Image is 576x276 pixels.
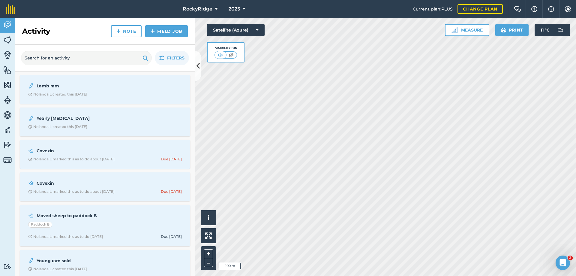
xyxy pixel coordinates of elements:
strong: Young ram sold [37,257,132,264]
div: Nolanda L marked this as to do about [DATE] [28,189,115,194]
img: A question mark icon [531,6,538,12]
button: Measure [445,24,489,36]
img: svg+xml;base64,PD94bWwgdmVyc2lvbj0iMS4wIiBlbmNvZGluZz0idXRmLTgiPz4KPCEtLSBHZW5lcmF0b3I6IEFkb2JlIE... [3,126,12,135]
img: A cog icon [564,6,571,12]
img: svg+xml;base64,PHN2ZyB4bWxucz0iaHR0cDovL3d3dy53My5vcmcvMjAwMC9zdmciIHdpZHRoPSIxNCIgaGVpZ2h0PSIyNC... [151,28,155,35]
span: i [208,214,209,221]
input: Search for an activity [21,51,152,65]
div: Due [DATE] [161,189,182,194]
strong: Covexin [37,180,132,187]
img: Clock with arrow pointing clockwise [28,93,32,96]
img: svg+xml;base64,PD94bWwgdmVyc2lvbj0iMS4wIiBlbmNvZGluZz0idXRmLTgiPz4KPCEtLSBHZW5lcmF0b3I6IEFkb2JlIE... [3,264,12,269]
a: Yearly [MEDICAL_DATA]Clock with arrow pointing clockwiseNolanda L created this [DATE] [23,111,187,133]
img: svg+xml;base64,PHN2ZyB4bWxucz0iaHR0cDovL3d3dy53My5vcmcvMjAwMC9zdmciIHdpZHRoPSIxOSIgaGVpZ2h0PSIyNC... [501,26,506,34]
strong: Moved sheep to paddock B [37,212,132,219]
img: svg+xml;base64,PD94bWwgdmVyc2lvbj0iMS4wIiBlbmNvZGluZz0idXRmLTgiPz4KPCEtLSBHZW5lcmF0b3I6IEFkb2JlIE... [28,115,34,122]
img: svg+xml;base64,PHN2ZyB4bWxucz0iaHR0cDovL3d3dy53My5vcmcvMjAwMC9zdmciIHdpZHRoPSI1MCIgaGVpZ2h0PSI0MC... [227,52,235,58]
a: Field Job [145,25,188,37]
img: svg+xml;base64,PD94bWwgdmVyc2lvbj0iMS4wIiBlbmNvZGluZz0idXRmLTgiPz4KPCEtLSBHZW5lcmF0b3I6IEFkb2JlIE... [28,257,34,264]
img: svg+xml;base64,PHN2ZyB4bWxucz0iaHR0cDovL3d3dy53My5vcmcvMjAwMC9zdmciIHdpZHRoPSI1NiIgaGVpZ2h0PSI2MC... [3,35,12,44]
div: Nolanda L marked this as to do [DATE] [28,234,103,239]
iframe: Intercom live chat [556,256,570,270]
span: Current plan : PLUS [413,6,453,12]
span: Filters [167,55,184,61]
img: svg+xml;base64,PHN2ZyB4bWxucz0iaHR0cDovL3d3dy53My5vcmcvMjAwMC9zdmciIHdpZHRoPSI1MCIgaGVpZ2h0PSI0MC... [217,52,224,58]
img: Clock with arrow pointing clockwise [28,125,32,129]
div: Nolanda L marked this as to do about [DATE] [28,157,115,162]
img: svg+xml;base64,PHN2ZyB4bWxucz0iaHR0cDovL3d3dy53My5vcmcvMjAwMC9zdmciIHdpZHRoPSIxNCIgaGVpZ2h0PSIyNC... [116,28,121,35]
a: Note [111,25,142,37]
div: Paddock B [28,222,52,228]
div: Nolanda L created this [DATE] [28,92,87,97]
img: svg+xml;base64,PD94bWwgdmVyc2lvbj0iMS4wIiBlbmNvZGluZz0idXRmLTgiPz4KPCEtLSBHZW5lcmF0b3I6IEFkb2JlIE... [3,96,12,105]
button: 11 °C [535,24,570,36]
a: CovexinClock with arrow pointing clockwiseNolanda L marked this as to do about [DATE]Due [DATE] [23,176,187,198]
img: svg+xml;base64,PHN2ZyB4bWxucz0iaHR0cDovL3d3dy53My5vcmcvMjAwMC9zdmciIHdpZHRoPSIxNyIgaGVpZ2h0PSIxNy... [548,5,554,13]
strong: Lamb ram [37,83,132,89]
button: Filters [155,51,189,65]
img: svg+xml;base64,PD94bWwgdmVyc2lvbj0iMS4wIiBlbmNvZGluZz0idXRmLTgiPz4KPCEtLSBHZW5lcmF0b3I6IEFkb2JlIE... [3,141,12,150]
img: svg+xml;base64,PD94bWwgdmVyc2lvbj0iMS4wIiBlbmNvZGluZz0idXRmLTgiPz4KPCEtLSBHZW5lcmF0b3I6IEFkb2JlIE... [28,82,34,89]
a: Change plan [457,4,503,14]
img: Clock with arrow pointing clockwise [28,190,32,194]
img: svg+xml;base64,PD94bWwgdmVyc2lvbj0iMS4wIiBlbmNvZGluZz0idXRmLTgiPz4KPCEtLSBHZW5lcmF0b3I6IEFkb2JlIE... [3,156,12,164]
img: svg+xml;base64,PD94bWwgdmVyc2lvbj0iMS4wIiBlbmNvZGluZz0idXRmLTgiPz4KPCEtLSBHZW5lcmF0b3I6IEFkb2JlIE... [28,180,34,187]
div: Visibility: On [214,46,237,50]
strong: Yearly [MEDICAL_DATA] [37,115,132,122]
div: Nolanda L created this [DATE] [28,124,87,129]
div: Due [DATE] [161,234,182,239]
h2: Activity [22,26,50,36]
img: svg+xml;base64,PD94bWwgdmVyc2lvbj0iMS4wIiBlbmNvZGluZz0idXRmLTgiPz4KPCEtLSBHZW5lcmF0b3I6IEFkb2JlIE... [3,111,12,120]
button: – [204,258,213,267]
a: CovexinClock with arrow pointing clockwiseNolanda L marked this as to do about [DATE]Due [DATE] [23,144,187,165]
span: 11 ° C [541,24,550,36]
span: 2025 [229,5,240,13]
img: Two speech bubbles overlapping with the left bubble in the forefront [514,6,521,12]
span: RockyRidge [183,5,212,13]
img: svg+xml;base64,PHN2ZyB4bWxucz0iaHR0cDovL3d3dy53My5vcmcvMjAwMC9zdmciIHdpZHRoPSI1NiIgaGVpZ2h0PSI2MC... [3,80,12,89]
button: Satellite (Azure) [207,24,265,36]
button: i [201,210,216,225]
img: Clock with arrow pointing clockwise [28,267,32,271]
a: Lamb ramClock with arrow pointing clockwiseNolanda L created this [DATE] [23,79,187,100]
img: svg+xml;base64,PD94bWwgdmVyc2lvbj0iMS4wIiBlbmNvZGluZz0idXRmLTgiPz4KPCEtLSBHZW5lcmF0b3I6IEFkb2JlIE... [28,212,34,219]
img: svg+xml;base64,PHN2ZyB4bWxucz0iaHR0cDovL3d3dy53My5vcmcvMjAwMC9zdmciIHdpZHRoPSI1NiIgaGVpZ2h0PSI2MC... [3,65,12,74]
img: svg+xml;base64,PD94bWwgdmVyc2lvbj0iMS4wIiBlbmNvZGluZz0idXRmLTgiPz4KPCEtLSBHZW5lcmF0b3I6IEFkb2JlIE... [28,147,34,154]
img: svg+xml;base64,PHN2ZyB4bWxucz0iaHR0cDovL3d3dy53My5vcmcvMjAwMC9zdmciIHdpZHRoPSIxOSIgaGVpZ2h0PSIyNC... [142,54,148,62]
strong: Covexin [37,147,132,154]
div: Nolanda L created this [DATE] [28,267,87,271]
div: Due [DATE] [161,157,182,162]
button: Print [495,24,529,36]
img: svg+xml;base64,PD94bWwgdmVyc2lvbj0iMS4wIiBlbmNvZGluZz0idXRmLTgiPz4KPCEtLSBHZW5lcmF0b3I6IEFkb2JlIE... [554,24,566,36]
img: Clock with arrow pointing clockwise [28,235,32,238]
img: svg+xml;base64,PD94bWwgdmVyc2lvbj0iMS4wIiBlbmNvZGluZz0idXRmLTgiPz4KPCEtLSBHZW5lcmF0b3I6IEFkb2JlIE... [3,20,12,29]
a: Young ram soldClock with arrow pointing clockwiseNolanda L created this [DATE] [23,253,187,275]
a: Moved sheep to paddock BPaddock BClock with arrow pointing clockwiseNolanda L marked this as to d... [23,208,187,243]
img: Ruler icon [451,27,457,33]
img: fieldmargin Logo [6,4,15,14]
img: svg+xml;base64,PD94bWwgdmVyc2lvbj0iMS4wIiBlbmNvZGluZz0idXRmLTgiPz4KPCEtLSBHZW5lcmF0b3I6IEFkb2JlIE... [3,51,12,59]
img: Clock with arrow pointing clockwise [28,157,32,161]
img: Four arrows, one pointing top left, one top right, one bottom right and the last bottom left [205,232,212,239]
button: + [204,249,213,258]
span: 2 [568,256,573,260]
